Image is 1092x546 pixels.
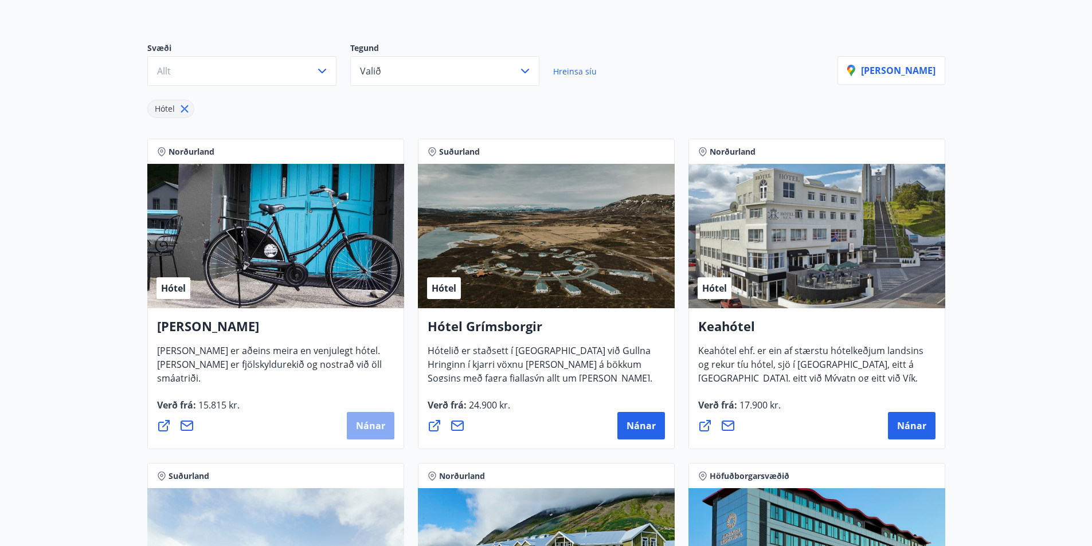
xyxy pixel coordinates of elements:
[169,470,209,482] span: Suðurland
[350,56,539,86] button: Valið
[169,146,214,158] span: Norðurland
[737,399,781,411] span: 17.900 kr.
[147,56,336,86] button: Allt
[428,399,510,421] span: Verð frá :
[157,317,394,344] h4: [PERSON_NAME]
[897,419,926,432] span: Nánar
[196,399,240,411] span: 15.815 kr.
[698,399,781,421] span: Verð frá :
[698,317,936,344] h4: Keahótel
[710,470,789,482] span: Höfuðborgarsvæðið
[147,42,350,56] p: Svæði
[439,146,480,158] span: Suðurland
[710,146,756,158] span: Norðurland
[702,282,727,294] span: Hótel
[157,65,171,77] span: Allt
[888,412,936,439] button: Nánar
[157,344,382,394] span: [PERSON_NAME] er aðeins meira en venjulegt hótel. [PERSON_NAME] er fjölskyldurekið og nostrað við...
[837,56,945,85] button: [PERSON_NAME]
[161,282,186,294] span: Hótel
[439,470,485,482] span: Norðurland
[627,419,656,432] span: Nánar
[347,412,394,439] button: Nánar
[698,344,923,421] span: Keahótel ehf. er ein af stærstu hótelkeðjum landsins og rekur tíu hótel, sjö í [GEOGRAPHIC_DATA],...
[467,399,510,411] span: 24.900 kr.
[155,103,175,114] span: Hótel
[157,399,240,421] span: Verð frá :
[350,42,553,56] p: Tegund
[553,66,597,77] span: Hreinsa síu
[360,65,381,77] span: Valið
[428,317,665,344] h4: Hótel Grímsborgir
[432,282,456,294] span: Hótel
[356,419,385,432] span: Nánar
[147,100,194,118] div: Hótel
[617,412,665,439] button: Nánar
[428,344,652,421] span: Hótelið er staðsett í [GEOGRAPHIC_DATA] við Gullna Hringinn í kjarri vöxnu [PERSON_NAME] á bökkum...
[847,64,936,77] p: [PERSON_NAME]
